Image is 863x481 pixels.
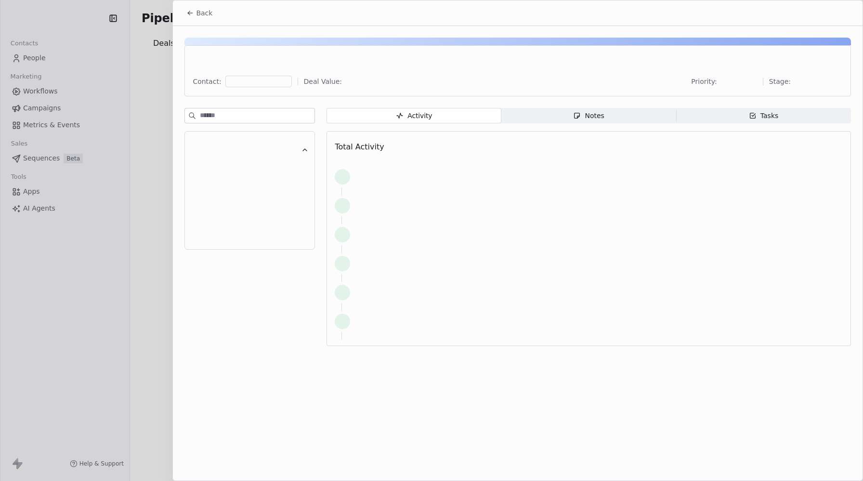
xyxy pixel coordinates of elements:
[749,111,779,121] div: Tasks
[335,142,384,151] span: Total Activity
[304,77,342,86] span: Deal Value:
[181,4,218,22] button: Back
[691,77,717,86] span: Priority:
[573,111,604,121] div: Notes
[769,77,791,86] span: Stage:
[196,8,212,18] span: Back
[193,77,221,86] div: Contact:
